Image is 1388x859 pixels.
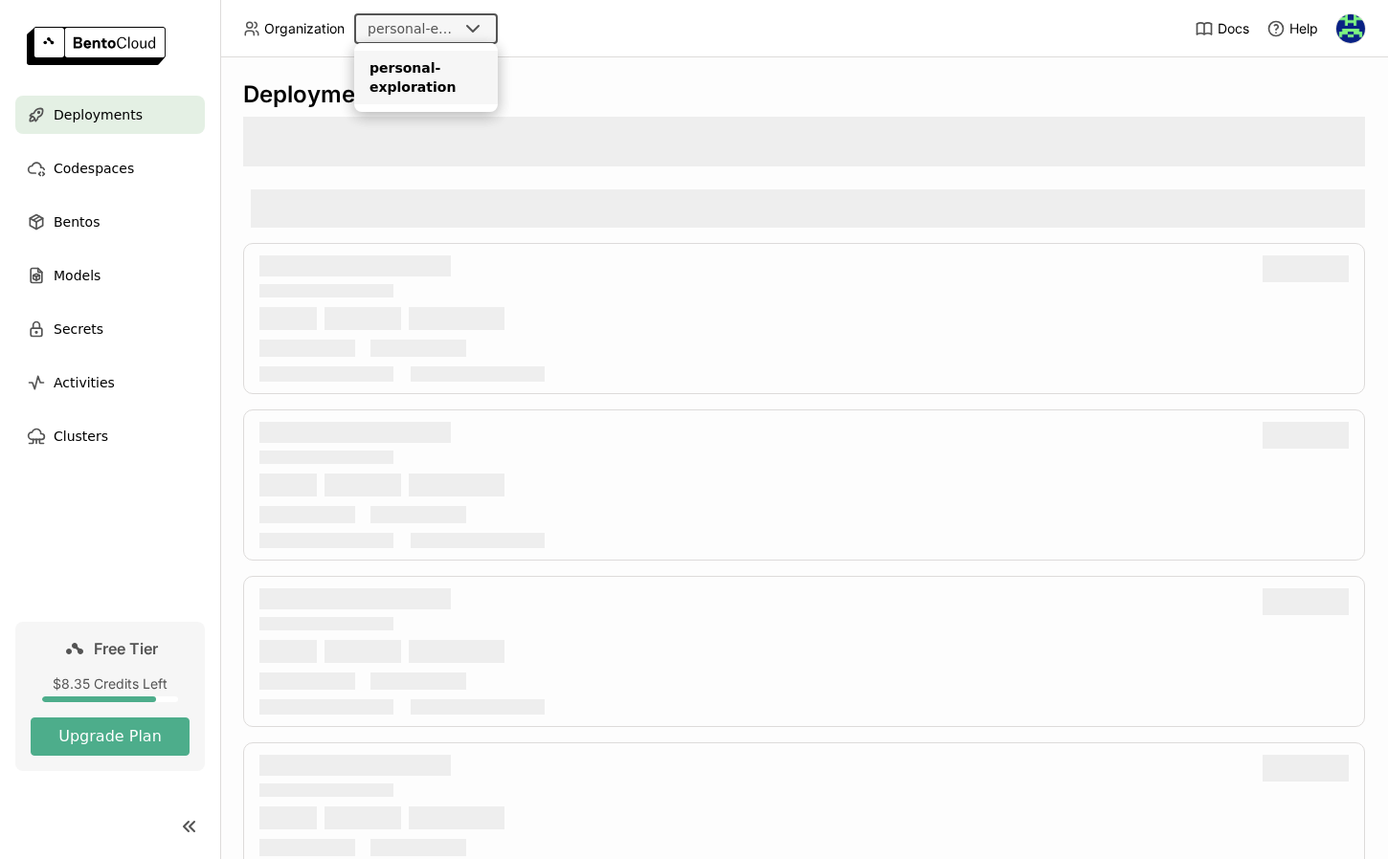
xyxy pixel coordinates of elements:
span: Activities [54,371,115,394]
div: personal-exploration [368,19,458,38]
a: Secrets [15,310,205,348]
button: Upgrade Plan [31,717,190,756]
a: Activities [15,363,205,402]
a: Docs [1195,19,1249,38]
span: Clusters [54,425,108,448]
a: Clusters [15,417,205,455]
div: $8.35 Credits Left [31,675,190,693]
span: Secrets [54,318,103,341]
img: Indra Nugraha [1336,14,1365,43]
div: Help [1266,19,1318,38]
div: personal-exploration [369,58,482,97]
a: Models [15,256,205,295]
span: Organization [264,20,345,37]
span: Codespaces [54,157,134,180]
span: Docs [1218,20,1249,37]
span: Help [1289,20,1318,37]
span: Free Tier [94,639,158,658]
span: Bentos [54,210,100,233]
a: Deployments [15,96,205,134]
ul: Menu [354,43,498,112]
a: Bentos [15,203,205,241]
span: Models [54,264,101,287]
img: logo [27,27,166,65]
a: Free Tier$8.35 Credits LeftUpgrade Plan [15,622,205,771]
span: Deployments [54,103,143,126]
input: Selected personal-exploration. [459,20,461,39]
div: Deployments [243,80,1365,109]
a: Codespaces [15,149,205,187]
